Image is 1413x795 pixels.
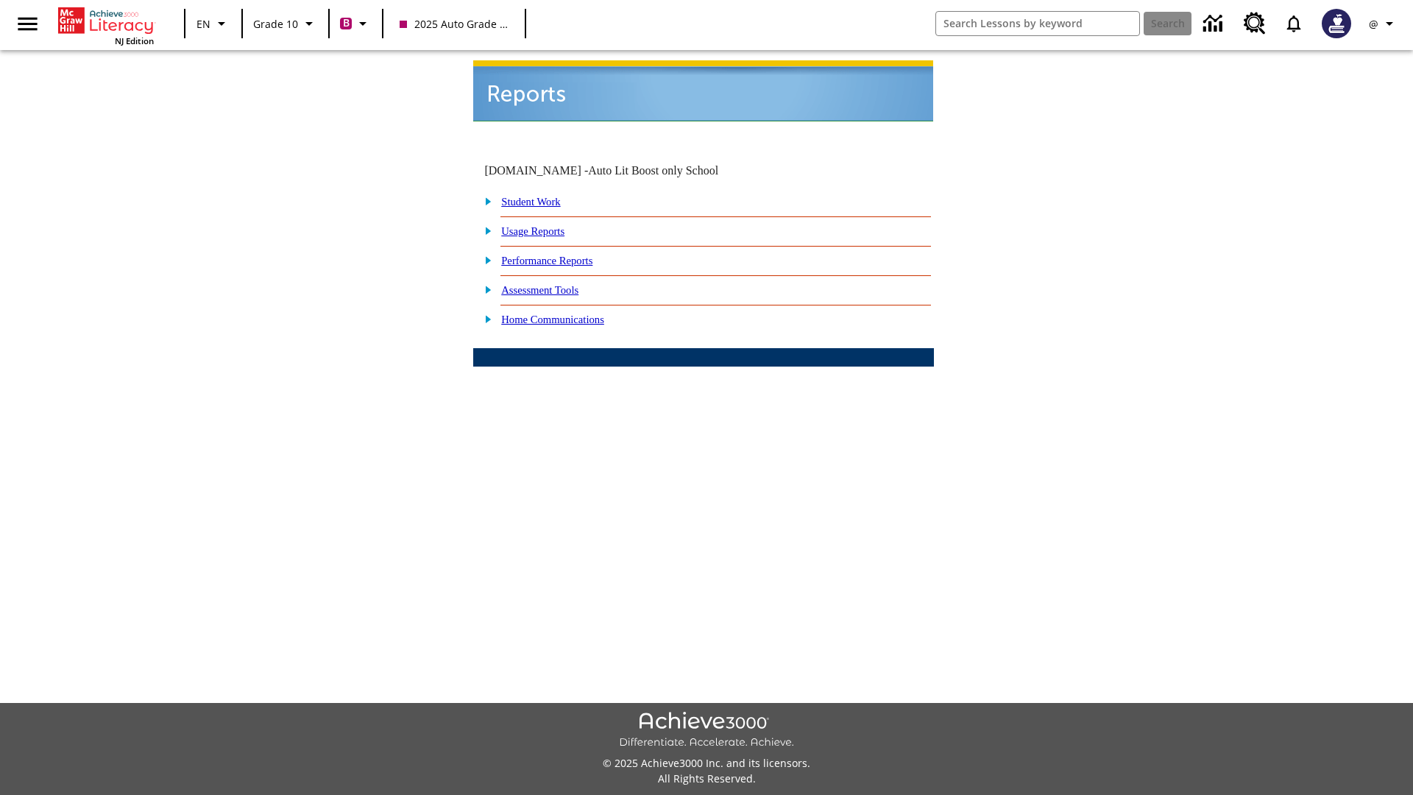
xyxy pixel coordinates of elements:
a: Usage Reports [501,225,564,237]
span: 2025 Auto Grade 10 [400,16,509,32]
img: plus.gif [477,312,492,325]
span: EN [196,16,210,32]
td: [DOMAIN_NAME] - [484,164,755,177]
button: Language: EN, Select a language [190,10,237,37]
img: plus.gif [477,253,492,266]
img: plus.gif [477,283,492,296]
img: Achieve3000 Differentiate Accelerate Achieve [619,712,794,749]
span: NJ Edition [115,35,154,46]
img: plus.gif [477,224,492,237]
a: Resource Center, Will open in new tab [1235,4,1275,43]
img: Avatar [1322,9,1351,38]
img: header [473,60,933,121]
span: Grade 10 [253,16,298,32]
button: Profile/Settings [1360,10,1407,37]
nobr: Auto Lit Boost only School [588,164,718,177]
button: Boost Class color is violet red. Change class color [334,10,378,37]
a: Performance Reports [501,255,592,266]
a: Assessment Tools [501,284,578,296]
button: Select a new avatar [1313,4,1360,43]
span: B [343,14,350,32]
div: Home [58,4,154,46]
img: plus.gif [477,194,492,208]
input: search field [936,12,1139,35]
button: Open side menu [6,2,49,46]
span: @ [1369,16,1378,32]
a: Home Communications [501,314,604,325]
button: Grade: Grade 10, Select a grade [247,10,324,37]
a: Data Center [1194,4,1235,44]
a: Student Work [501,196,560,208]
a: Notifications [1275,4,1313,43]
